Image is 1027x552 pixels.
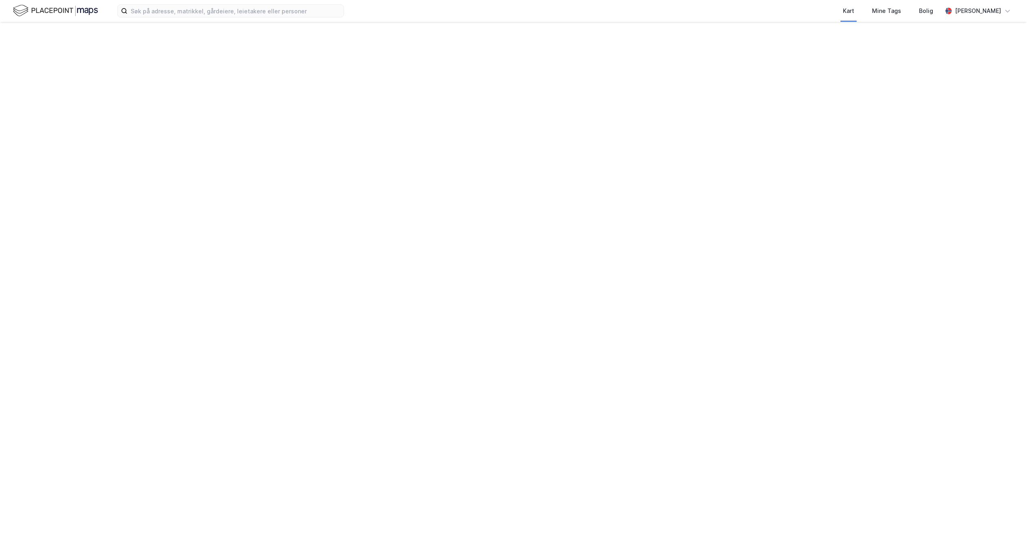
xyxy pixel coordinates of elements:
div: Mine Tags [872,6,901,16]
div: Bolig [919,6,933,16]
div: [PERSON_NAME] [955,6,1001,16]
input: Søk på adresse, matrikkel, gårdeiere, leietakere eller personer [127,5,344,17]
div: Kart [843,6,854,16]
img: logo.f888ab2527a4732fd821a326f86c7f29.svg [13,4,98,18]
